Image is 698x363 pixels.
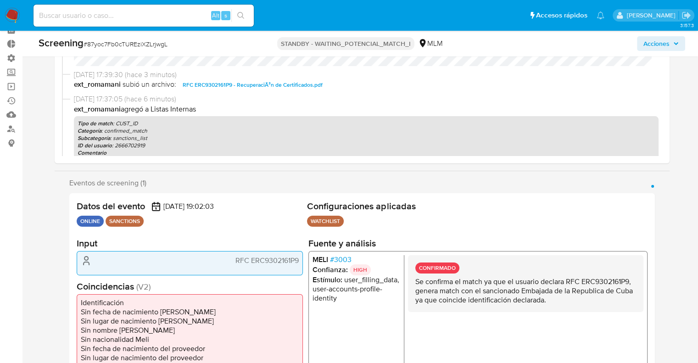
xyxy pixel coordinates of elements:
span: subió un archivo: [123,79,176,90]
span: Alt [212,11,219,20]
b: Categoría [78,127,101,135]
b: Comentario [78,149,106,157]
b: ID del usuario [78,141,112,150]
button: RFC ERC9302161P9 - RecuperaciÃ³n de Certificados.pdf [178,79,327,90]
input: Buscar usuario o caso... [34,10,254,22]
span: # 87yoc7Fb0cTUREziXZLrjwgL [84,39,168,49]
b: Subcategoría [78,134,110,142]
p: STANDBY - WAITING_POTENCIAL_MATCH_I [277,37,414,50]
span: [DATE] 17:39:30 (hace 3 minutos) [74,70,659,80]
b: Tipo de match [78,119,113,128]
span: Acciones [643,36,670,51]
p: agregó a Listas Internas [74,104,659,114]
a: Salir [681,11,691,20]
a: Notificaciones [597,11,604,19]
span: RFC ERC9302161P9 - RecuperaciÃ³n de Certificados.pdf [183,79,323,90]
p: : CUST_ID [78,120,655,127]
b: ext_romamani [74,104,121,114]
p: : 2666702919 [78,142,655,149]
button: search-icon [231,9,250,22]
b: Screening [39,35,84,50]
button: Acciones [637,36,685,51]
span: 3.157.3 [680,22,693,29]
span: [DATE] 17:37:05 (hace 6 minutos) [74,94,659,104]
span: s [224,11,227,20]
p: : confirmed_match [78,127,655,134]
p: marianela.tarsia@mercadolibre.com [626,11,678,20]
b: ext_romamani [74,79,121,90]
span: Accesos rápidos [536,11,587,20]
p: : sanctions_list [78,134,655,142]
div: MLM [418,39,443,49]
